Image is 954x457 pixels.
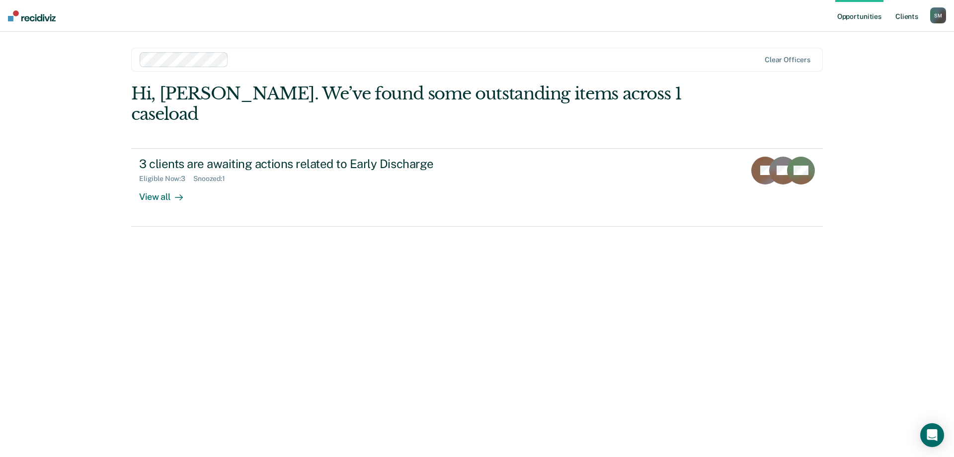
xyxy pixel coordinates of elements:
div: View all [139,183,195,202]
a: 3 clients are awaiting actions related to Early DischargeEligible Now:3Snoozed:1View all [131,148,823,227]
div: 3 clients are awaiting actions related to Early Discharge [139,157,488,171]
div: Hi, [PERSON_NAME]. We’ve found some outstanding items across 1 caseload [131,84,685,124]
img: Recidiviz [8,10,56,21]
div: S M [930,7,946,23]
div: Eligible Now : 3 [139,175,193,183]
button: SM [930,7,946,23]
div: Open Intercom Messenger [920,423,944,447]
div: Snoozed : 1 [193,175,233,183]
div: Clear officers [765,56,810,64]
